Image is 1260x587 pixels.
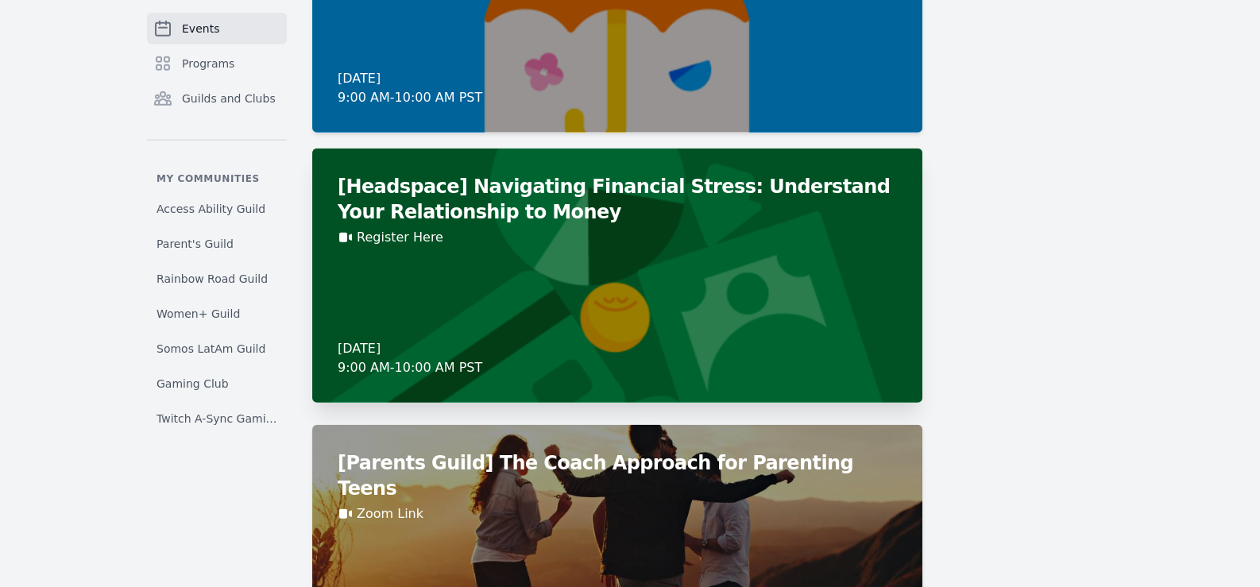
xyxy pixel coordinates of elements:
a: Somos LatAm Guild [147,334,287,363]
span: Rainbow Road Guild [157,271,268,287]
a: [Headspace] Navigating Financial Stress: Understand Your Relationship to MoneyRegister Here[DATE]... [312,149,922,403]
nav: Sidebar [147,13,287,425]
span: Events [182,21,219,37]
span: Gaming Club [157,376,229,392]
h2: [Headspace] Navigating Financial Stress: Understand Your Relationship to Money [338,174,897,225]
span: Guilds and Clubs [182,91,276,106]
h2: [Parents Guild] The Coach Approach for Parenting Teens [338,450,897,501]
div: [DATE] 9:00 AM - 10:00 AM PST [338,339,482,377]
a: Women+ Guild [147,299,287,328]
a: Access Ability Guild [147,195,287,223]
a: Rainbow Road Guild [147,265,287,293]
a: Gaming Club [147,369,287,398]
span: Programs [182,56,234,71]
a: Zoom Link [357,504,423,523]
a: Events [147,13,287,44]
a: Twitch A-Sync Gaming (TAG) Club [147,404,287,433]
span: Twitch A-Sync Gaming (TAG) Club [157,411,277,427]
a: Programs [147,48,287,79]
a: Register Here [357,228,443,247]
div: [DATE] 9:00 AM - 10:00 AM PST [338,69,482,107]
a: Guilds and Clubs [147,83,287,114]
span: Access Ability Guild [157,201,265,217]
span: Women+ Guild [157,306,240,322]
a: Parent's Guild [147,230,287,258]
span: Somos LatAm Guild [157,341,265,357]
span: Parent's Guild [157,236,234,252]
p: My communities [147,172,287,185]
